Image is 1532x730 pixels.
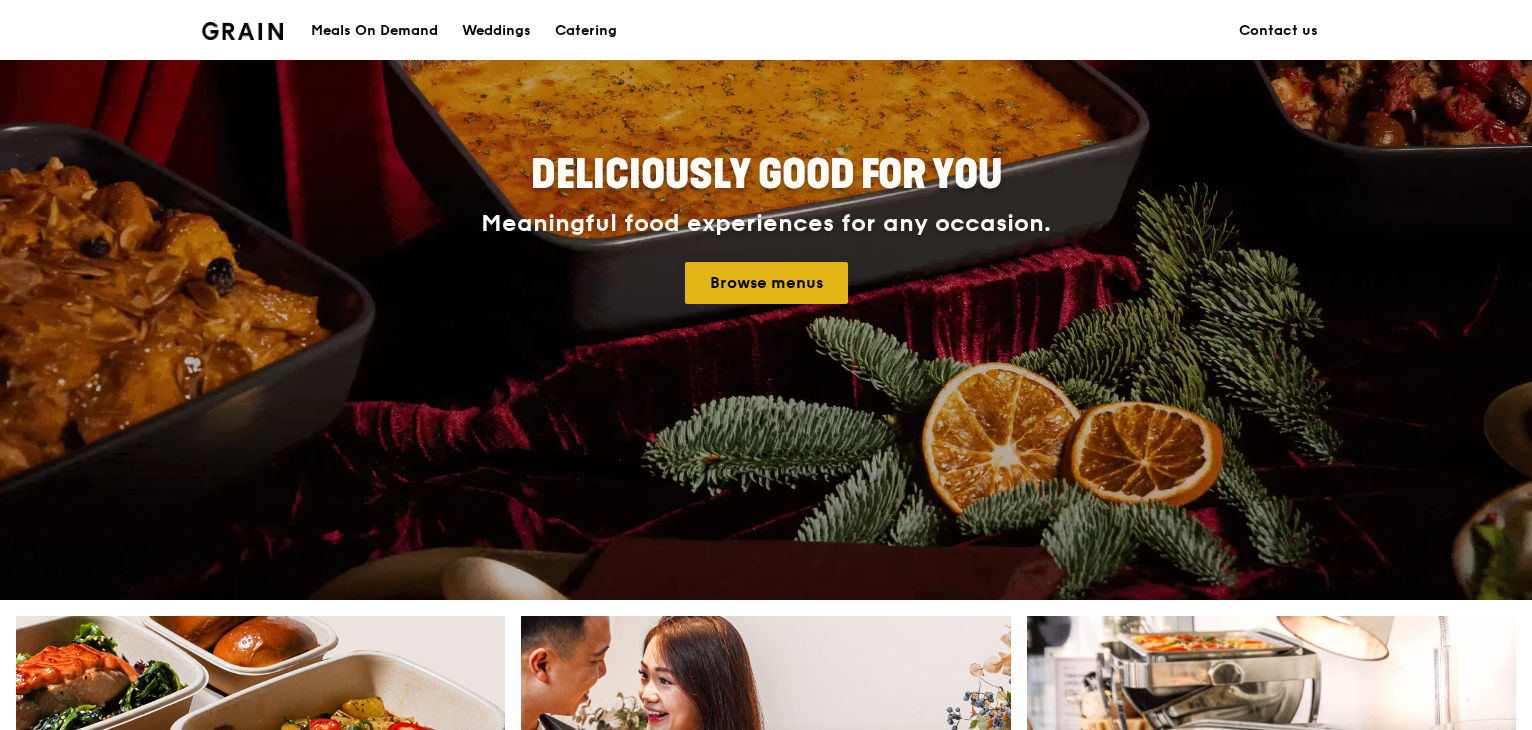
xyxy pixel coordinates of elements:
[462,1,531,61] div: Weddings
[406,210,1126,238] div: Meaningful food experiences for any occasion.
[1227,1,1330,61] a: Contact us
[685,262,848,304] a: Browse menus
[555,1,617,61] div: Catering
[531,151,1002,199] span: Deliciously good for you
[543,1,629,61] a: Catering
[202,22,283,40] img: Grain
[450,1,543,61] a: Weddings
[311,1,438,61] div: Meals On Demand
